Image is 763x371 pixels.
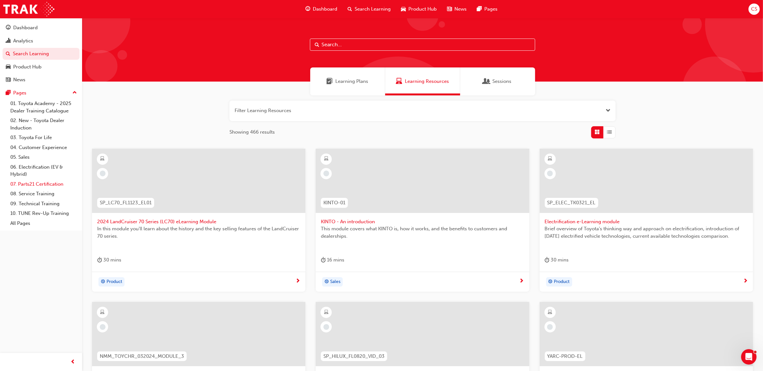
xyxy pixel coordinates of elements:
[3,2,54,16] a: Trak
[100,353,184,360] span: NMM_TOYCHR_032024_MODULE_3
[545,256,569,264] div: 30 mins
[100,155,105,163] span: learningResourceType_ELEARNING-icon
[8,218,79,228] a: All Pages
[316,149,529,292] a: KINTO-01KINTO - An introductionThis module covers what KINTO is, how it works, and the benefits t...
[321,256,344,264] div: 16 mins
[545,256,550,264] span: duration-icon
[310,39,535,51] input: Search...
[8,208,79,218] a: 10. TUNE Rev-Up Training
[396,78,402,85] span: Learning Resources
[100,324,106,330] span: learningRecordVerb_NONE-icon
[100,308,105,317] span: learningResourceType_ELEARNING-icon
[100,199,152,207] span: SP_LC70_FL1123_EL01
[547,171,553,176] span: learningRecordVerb_NONE-icon
[323,171,329,176] span: learningRecordVerb_NONE-icon
[8,116,79,133] a: 02. New - Toyota Dealer Induction
[493,78,512,85] span: Sessions
[460,67,535,95] a: SessionsSessions
[385,67,460,95] a: Learning ResourcesLearning Resources
[547,353,583,360] span: YARC-PROD-EL
[72,89,77,97] span: up-icon
[8,179,79,189] a: 07. Parts21 Certification
[3,61,79,73] a: Product Hub
[540,149,753,292] a: SP_ELEC_TK0321_ELElectrification e-Learning moduleBrief overview of Toyota’s thinking way and app...
[97,256,121,264] div: 30 mins
[321,256,326,264] span: duration-icon
[295,278,300,284] span: next-icon
[749,4,760,15] button: CS
[6,38,11,44] span: chart-icon
[401,5,406,13] span: car-icon
[3,48,79,60] a: Search Learning
[13,76,25,84] div: News
[408,5,437,13] span: Product Hub
[3,21,79,87] button: DashboardAnalyticsSearch LearningProduct HubNews
[607,128,612,136] span: List
[321,225,524,240] span: This module covers what KINTO is, how it works, and the benefits to customers and dealerships.
[477,5,482,13] span: pages-icon
[321,218,524,225] span: KINTO - An introduction
[97,218,300,225] span: 2024 LandCruiser 70 Series (LC70) eLearning Module
[548,308,552,317] span: learningResourceType_ELEARNING-icon
[6,77,11,83] span: news-icon
[545,218,748,225] span: Electrification e-Learning module
[324,278,329,286] span: target-icon
[3,35,79,47] a: Analytics
[547,199,596,207] span: SP_ELEC_TK0321_EL
[548,278,553,286] span: target-icon
[13,63,42,71] div: Product Hub
[3,74,79,86] a: News
[8,99,79,116] a: 01. Toyota Academy - 2025 Dealer Training Catalogue
[323,199,345,207] span: KINTO-01
[741,349,757,365] iframe: Intercom live chat
[305,5,310,13] span: guage-icon
[315,41,319,49] span: Search
[13,89,26,97] div: Pages
[97,256,102,264] span: duration-icon
[396,3,442,16] a: car-iconProduct Hub
[355,5,391,13] span: Search Learning
[323,324,329,330] span: learningRecordVerb_NONE-icon
[595,128,600,136] span: Grid
[519,278,524,284] span: next-icon
[547,324,553,330] span: learningRecordVerb_NONE-icon
[484,78,490,85] span: Sessions
[342,3,396,16] a: search-iconSearch Learning
[6,90,11,96] span: pages-icon
[8,152,79,162] a: 05. Sales
[743,278,748,284] span: next-icon
[606,107,610,114] button: Open the filter
[336,78,368,85] span: Learning Plans
[324,308,329,317] span: learningResourceType_ELEARNING-icon
[405,78,449,85] span: Learning Resources
[313,5,337,13] span: Dashboard
[8,199,79,209] a: 09. Technical Training
[310,67,385,95] a: Learning PlansLearning Plans
[554,278,570,286] span: Product
[300,3,342,16] a: guage-iconDashboard
[6,51,10,57] span: search-icon
[3,87,79,99] button: Pages
[6,64,11,70] span: car-icon
[751,5,757,13] span: CS
[8,189,79,199] a: 08. Service Training
[3,22,79,34] a: Dashboard
[100,171,106,176] span: learningRecordVerb_NONE-icon
[454,5,467,13] span: News
[101,278,105,286] span: target-icon
[548,155,552,163] span: learningResourceType_ELEARNING-icon
[327,78,333,85] span: Learning Plans
[97,225,300,240] span: In this module you'll learn about the history and the key selling features of the LandCruiser 70 ...
[13,37,33,45] div: Analytics
[472,3,503,16] a: pages-iconPages
[229,128,275,136] span: Showing 466 results
[8,143,79,153] a: 04. Customer Experience
[8,133,79,143] a: 03. Toyota For Life
[13,24,38,31] div: Dashboard
[324,155,329,163] span: learningResourceType_ELEARNING-icon
[442,3,472,16] a: news-iconNews
[92,149,305,292] a: SP_LC70_FL1123_EL012024 LandCruiser 70 Series (LC70) eLearning ModuleIn this module you'll learn ...
[330,278,340,286] span: Sales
